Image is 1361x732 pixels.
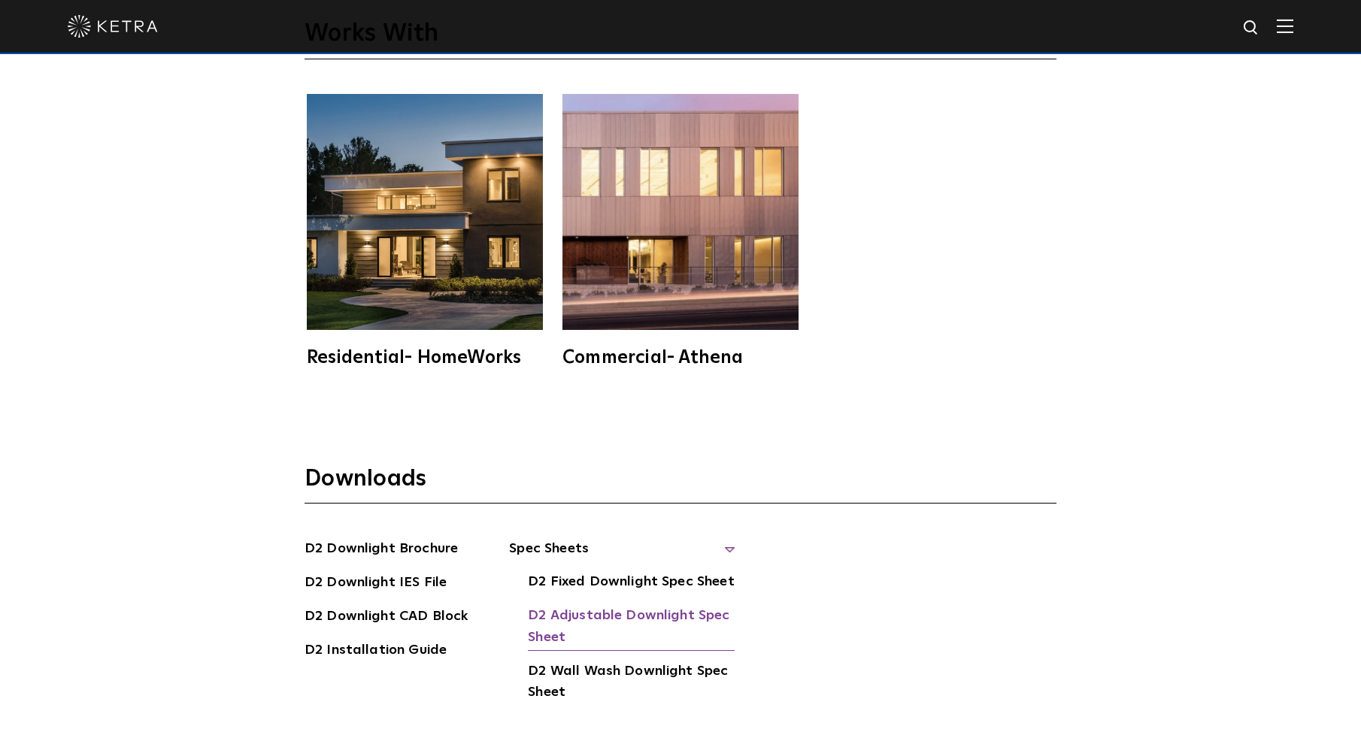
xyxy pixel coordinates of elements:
a: D2 Fixed Downlight Spec Sheet [528,571,734,595]
a: Commercial- Athena [560,94,801,367]
a: D2 Downlight Brochure [305,538,458,562]
h3: Downloads [305,464,1056,504]
a: D2 Wall Wash Downlight Spec Sheet [528,661,735,706]
img: athena-square [562,94,799,330]
a: Residential- HomeWorks [305,94,545,367]
a: D2 Downlight IES File [305,572,447,596]
img: homeworks_hero [307,94,543,330]
div: Commercial- Athena [562,349,799,367]
a: D2 Downlight CAD Block [305,606,468,630]
a: D2 Adjustable Downlight Spec Sheet [528,605,735,651]
img: search icon [1242,19,1261,38]
a: D2 Installation Guide [305,640,447,664]
img: ketra-logo-2019-white [68,15,158,38]
img: Hamburger%20Nav.svg [1277,19,1293,33]
div: Residential- HomeWorks [307,349,543,367]
span: Spec Sheets [509,538,735,571]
